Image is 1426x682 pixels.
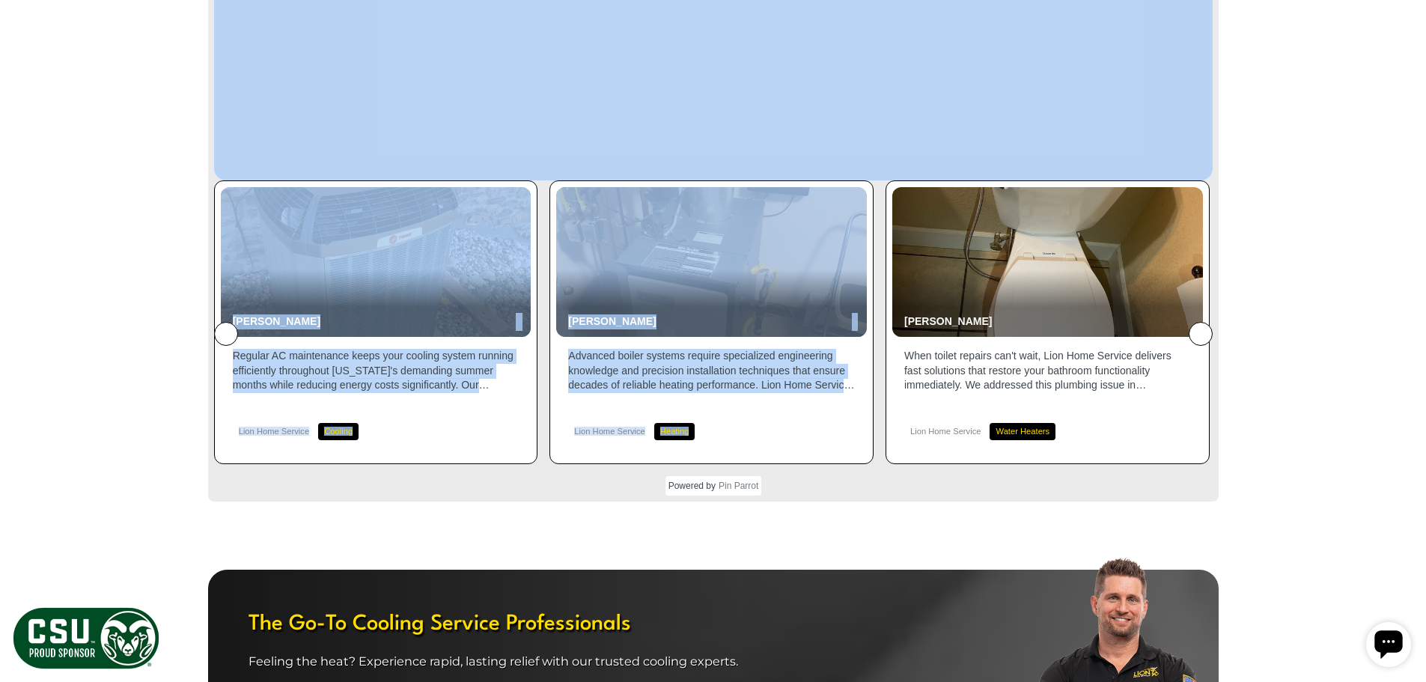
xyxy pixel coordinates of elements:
p: [PERSON_NAME] [904,314,1186,329]
span: Lion Home Service [568,427,645,436]
b: Water Heaters [996,427,1049,436]
span: Lion Home Service [904,427,981,436]
span: The Go-To Cooling Service Professionals [249,610,810,639]
span: Lion Home Service [232,427,309,436]
img: CSU Sponsor Badge [11,606,161,671]
p: Advanced boiler systems require specialized engineering knowledge and precision installation tech... [568,349,855,393]
div: Powered by [665,475,761,495]
p: [PERSON_NAME] [232,314,515,329]
div: Open chat widget [6,6,51,51]
p: Regular AC maintenance keeps your cooling system running efficiently throughout [US_STATE]'s dema... [232,349,519,393]
a: Pin Parrot [716,480,758,490]
p: Feeling the heat? Experience rapid, lasting relief with our trusted cooling experts. [249,651,810,673]
p: [PERSON_NAME] [568,314,851,329]
b: Heating [659,427,689,436]
p: When toilet repairs can't wait, Lion Home Service delivers fast solutions that restore your bathr... [904,349,1190,393]
b: Cooling [324,427,353,436]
